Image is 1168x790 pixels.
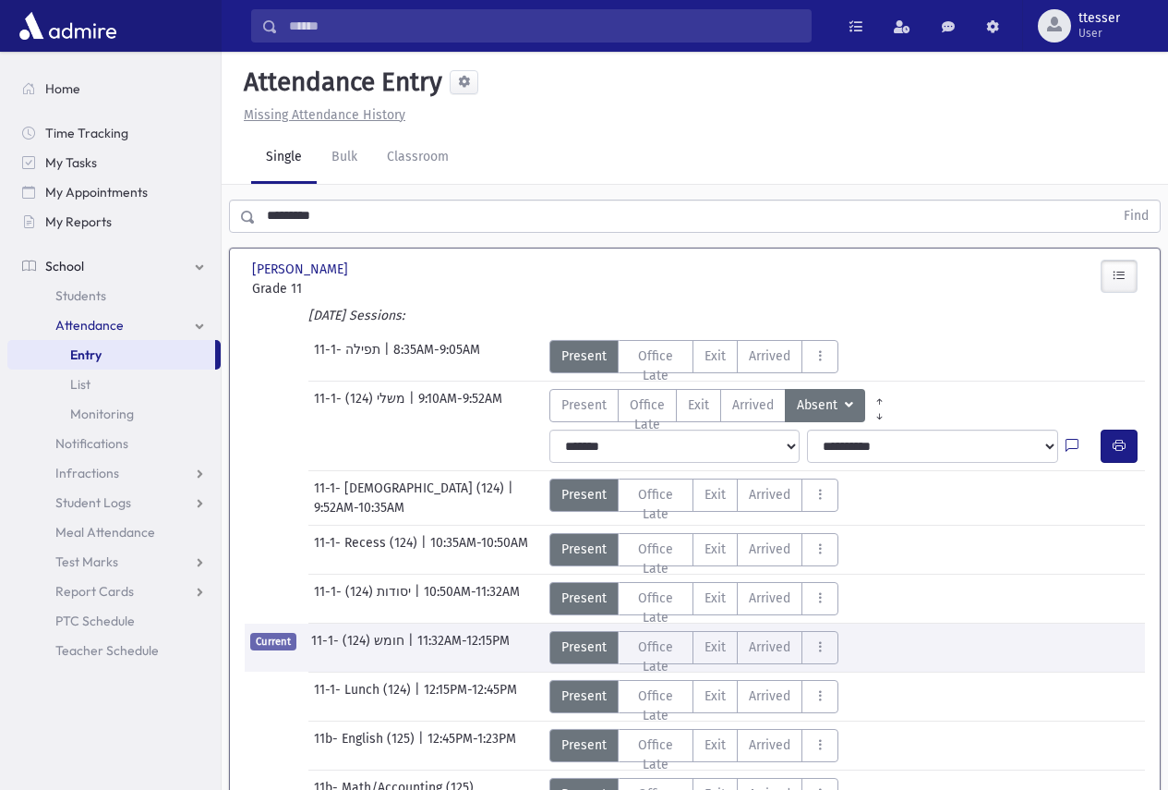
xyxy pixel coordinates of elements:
a: Classroom [372,132,464,184]
div: AttTypes [549,533,839,566]
span: Exit [704,485,726,504]
span: Present [561,589,607,608]
span: Arrived [732,395,774,415]
img: AdmirePro [15,7,121,44]
span: Arrived [749,735,790,755]
span: | [415,680,424,713]
span: 11-1- חומש (124) [311,631,408,664]
span: Arrived [749,687,790,706]
span: Exit [704,540,726,559]
span: | [409,389,418,422]
u: Missing Attendance History [244,107,405,123]
a: Student Logs [7,488,221,517]
span: 11-1- Lunch (124) [314,680,415,713]
input: Search [278,9,811,43]
span: Present [561,735,607,755]
span: 8:35AM-9:05AM [393,340,480,373]
span: Arrived [749,346,790,366]
span: Arrived [749,638,790,657]
span: | [415,582,424,615]
span: 11b- English (125) [314,729,418,762]
span: Entry [70,346,102,363]
span: Home [45,80,80,97]
a: School [7,251,221,281]
span: 12:15PM-12:45PM [424,680,517,713]
div: AttTypes [549,582,839,615]
a: Notifications [7,429,221,458]
span: Time Tracking [45,125,128,141]
span: 11:32AM-12:15PM [417,631,510,664]
span: List [70,376,90,393]
a: Students [7,281,221,310]
span: Students [55,287,106,304]
span: Present [561,346,607,366]
a: Missing Attendance History [236,107,405,123]
a: Time Tracking [7,118,221,148]
div: AttTypes [549,389,894,422]
span: Report Cards [55,583,134,600]
span: Test Marks [55,553,118,570]
span: Absent [797,395,841,416]
i: [DATE] Sessions: [308,308,404,323]
span: Office Late [630,395,665,434]
span: [PERSON_NAME] [252,260,352,279]
span: School [45,258,84,274]
span: | [408,631,417,664]
button: Find [1113,201,1160,232]
a: Monitoring [7,399,221,429]
a: Test Marks [7,547,221,577]
span: Meal Attendance [55,524,155,541]
a: Bulk [317,132,372,184]
span: Exit [704,589,726,608]
button: Absent [785,389,865,422]
div: AttTypes [549,479,839,512]
span: Exit [688,395,709,415]
a: Infractions [7,458,221,488]
span: Present [561,687,607,706]
a: Attendance [7,310,221,340]
span: Office Late [630,346,682,385]
span: Office Late [630,687,682,725]
div: AttTypes [549,680,839,713]
span: Student Logs [55,494,131,511]
a: Meal Attendance [7,517,221,547]
span: Notifications [55,435,128,452]
span: Present [561,485,607,504]
span: 11-1- יסודות (124) [314,582,415,615]
span: 10:35AM-10:50AM [430,533,528,566]
a: Entry [7,340,215,370]
span: 11-1- Recess (124) [314,533,421,566]
span: 11-1- משלי (124) [314,389,409,422]
a: My Reports [7,207,221,237]
div: AttTypes [549,340,839,373]
div: AttTypes [549,631,839,664]
a: All Prior [865,389,894,404]
span: | [508,479,517,498]
span: | [384,340,393,373]
span: Office Late [630,589,682,627]
span: ttesser [1078,11,1120,26]
a: Report Cards [7,577,221,606]
span: | [421,533,430,566]
div: AttTypes [549,729,839,762]
a: PTC Schedule [7,606,221,636]
span: Arrived [749,540,790,559]
span: PTC Schedule [55,613,135,629]
span: My Appointments [45,184,148,201]
a: Home [7,74,221,103]
span: 9:52AM-10:35AM [314,498,404,517]
span: Grade 11 [252,279,384,298]
span: Attendance [55,317,124,334]
span: 11-1- [DEMOGRAPHIC_DATA] (124) [314,479,508,498]
span: My Reports [45,213,112,230]
span: 12:45PM-1:23PM [427,729,516,762]
span: 11-1- תפילה [314,340,384,373]
span: Office Late [630,485,682,524]
span: Present [561,638,607,657]
span: Office Late [630,638,682,676]
span: Exit [704,638,726,657]
span: Monitoring [70,406,134,422]
span: Office Late [630,735,682,774]
a: List [7,370,221,399]
h5: Attendance Entry [236,67,442,98]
